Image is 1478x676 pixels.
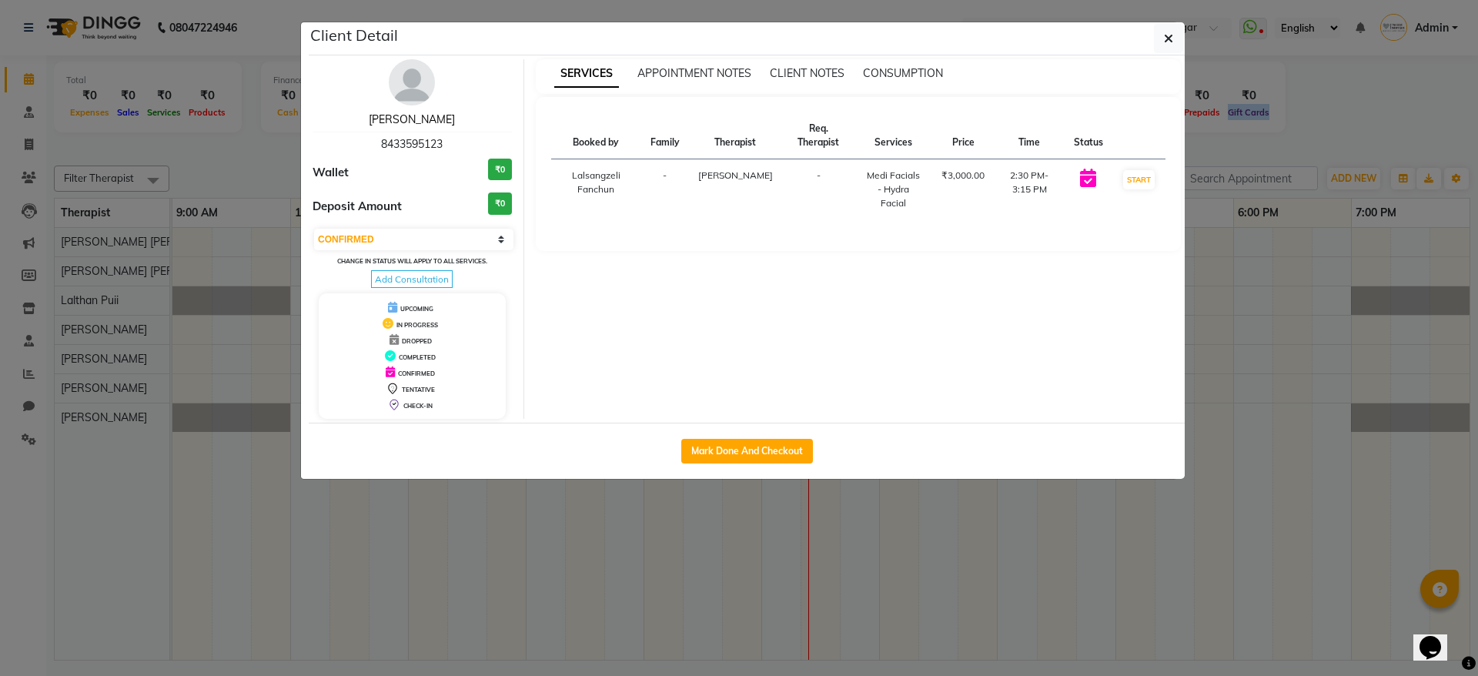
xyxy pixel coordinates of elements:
span: CHECK-IN [403,402,433,410]
span: Add Consultation [371,270,453,288]
span: TENTATIVE [402,386,435,393]
span: CONFIRMED [398,370,435,377]
span: [PERSON_NAME] [698,169,773,181]
span: APPOINTMENT NOTES [637,66,751,80]
th: Status [1065,112,1112,159]
th: Price [932,112,994,159]
span: CONSUMPTION [863,66,943,80]
h3: ₹0 [488,159,512,181]
small: Change in status will apply to all services. [337,257,487,265]
th: Req. Therapist [782,112,855,159]
button: Mark Done And Checkout [681,439,813,463]
span: UPCOMING [400,305,433,313]
span: DROPPED [402,337,432,345]
span: COMPLETED [399,353,436,361]
td: Lalsangzeli Fanchun [551,159,641,220]
span: SERVICES [554,60,619,88]
td: 2:30 PM-3:15 PM [994,159,1065,220]
th: Services [854,112,932,159]
span: CLIENT NOTES [770,66,844,80]
th: Family [641,112,689,159]
td: - [782,159,855,220]
img: avatar [389,59,435,105]
button: START [1123,170,1155,189]
div: Medi Facials - Hydra Facial [864,169,923,210]
td: - [641,159,689,220]
th: Booked by [551,112,641,159]
a: [PERSON_NAME] [369,112,455,126]
th: Time [994,112,1065,159]
h5: Client Detail [310,24,398,47]
span: Deposit Amount [313,198,402,216]
span: 8433595123 [381,137,443,151]
th: Therapist [689,112,782,159]
span: IN PROGRESS [396,321,438,329]
span: Wallet [313,164,349,182]
h3: ₹0 [488,192,512,215]
div: ₹3,000.00 [941,169,985,182]
iframe: chat widget [1413,614,1463,661]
